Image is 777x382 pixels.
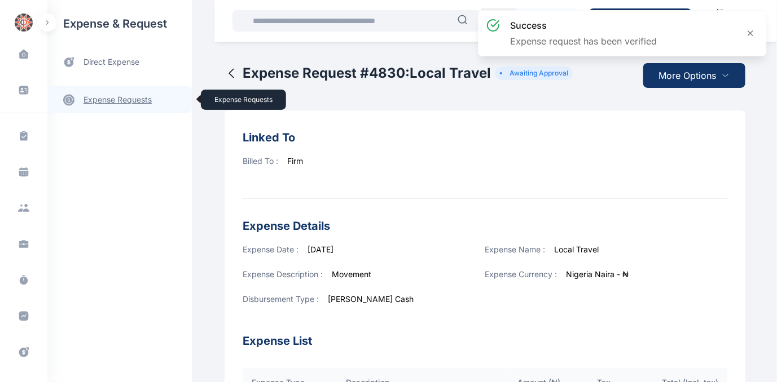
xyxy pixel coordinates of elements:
[84,56,139,68] span: direct expense
[555,245,599,254] span: Local Travel
[47,47,192,77] a: direct expense
[332,269,371,279] span: Movement
[510,19,657,32] h3: success
[47,77,192,113] div: expense requestsexpense requests
[243,294,319,304] span: Disbursement Type :
[659,69,717,82] span: More Options
[243,318,727,350] h3: Expense List
[500,69,568,78] li: Awaiting Approval
[243,128,727,146] h3: Linked To
[567,269,629,279] span: Nigeria Naira - ₦
[485,269,557,279] span: Expense Currency :
[243,245,298,254] span: Expense Date :
[243,217,727,235] h3: Expense Details
[485,245,546,254] span: Expense Name :
[225,54,573,92] button: Expense Request #4830:Local TravelAwaiting Approval
[243,269,323,279] span: Expense Description :
[243,156,278,166] span: Billed To :
[701,4,739,38] a: Calendar
[328,294,414,304] span: [PERSON_NAME] Cash
[47,86,192,113] a: expense requests
[308,245,333,254] span: [DATE]
[287,156,303,166] span: Firm
[510,34,657,48] p: Expense request has been verified
[243,64,491,82] h2: Expense Request # 4830 : Local Travel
